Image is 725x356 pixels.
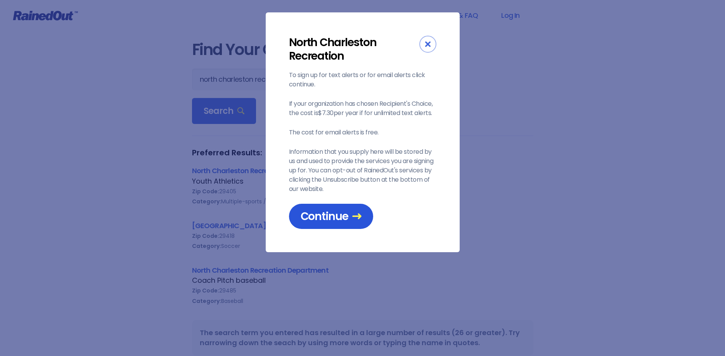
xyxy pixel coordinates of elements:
[301,210,362,223] span: Continue
[289,99,436,118] p: If your organization has chosen Recipient's Choice, the cost is $7.30 per year if for unlimited t...
[419,36,436,53] div: Close
[289,71,436,89] p: To sign up for text alerts or for email alerts click continue.
[289,36,419,63] div: North Charleston Recreation
[289,147,436,194] p: Information that you supply here will be stored by us and used to provide the services you are si...
[289,128,436,137] p: The cost for email alerts is free.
